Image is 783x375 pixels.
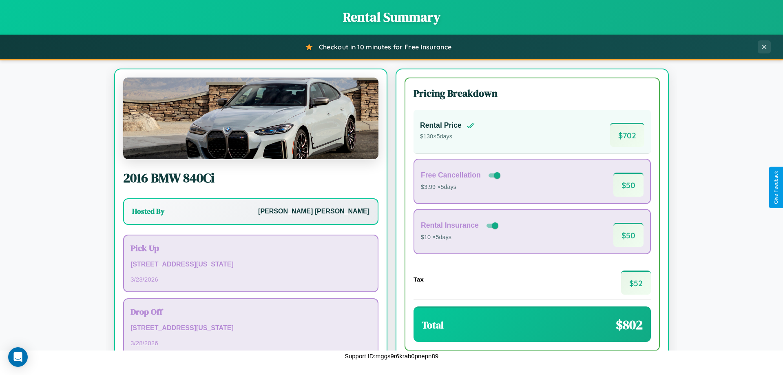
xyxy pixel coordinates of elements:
[8,8,775,26] h1: Rental Summary
[258,206,369,217] p: [PERSON_NAME] [PERSON_NAME]
[621,271,651,295] span: $ 52
[414,87,651,100] h3: Pricing Breakdown
[130,306,371,317] h3: Drop Off
[130,322,371,334] p: [STREET_ADDRESS][US_STATE]
[130,242,371,254] h3: Pick Up
[420,131,475,142] p: $ 130 × 5 days
[616,316,643,334] span: $ 802
[123,78,378,159] img: BMW 840Ci
[613,173,644,197] span: $ 50
[421,171,481,180] h4: Free Cancellation
[773,171,779,204] div: Give Feedback
[132,206,164,216] h3: Hosted By
[421,221,479,230] h4: Rental Insurance
[421,232,500,243] p: $10 × 5 days
[123,169,378,187] h2: 2016 BMW 840Ci
[319,43,451,51] span: Checkout in 10 minutes for Free Insurance
[420,121,462,130] h4: Rental Price
[130,259,371,271] p: [STREET_ADDRESS][US_STATE]
[414,276,424,283] h4: Tax
[422,318,444,332] h3: Total
[8,347,28,367] div: Open Intercom Messenger
[130,274,371,285] p: 3 / 23 / 2026
[345,351,438,362] p: Support ID: mggs9r6krab0pnepn89
[421,182,502,193] p: $3.99 × 5 days
[610,123,644,147] span: $ 702
[613,223,644,247] span: $ 50
[130,337,371,348] p: 3 / 28 / 2026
